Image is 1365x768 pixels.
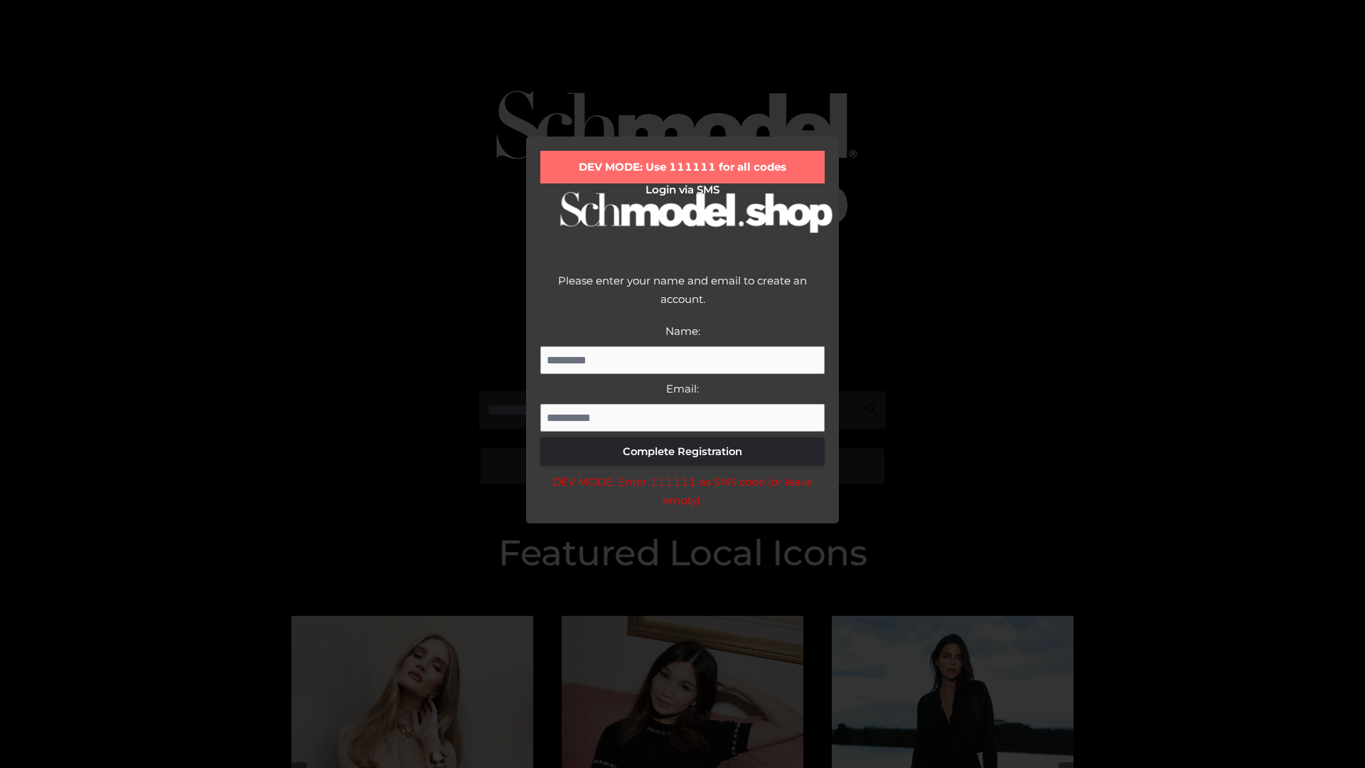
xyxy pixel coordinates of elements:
button: Complete Registration [540,437,825,466]
h2: Login via SMS [540,183,825,196]
div: DEV MODE: Use 111111 for all codes [540,151,825,183]
label: Email: [666,382,699,395]
label: Name: [665,324,700,338]
div: DEV MODE: Enter 111111 as SMS code (or leave empty). [540,473,825,509]
div: Please enter your name and email to create an account. [540,272,825,322]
